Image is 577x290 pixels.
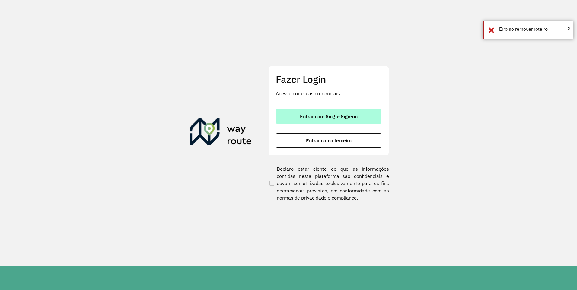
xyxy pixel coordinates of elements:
span: × [568,24,571,33]
button: button [276,133,381,148]
button: Close [568,24,571,33]
p: Acesse com suas credenciais [276,90,381,97]
span: Entrar como terceiro [306,138,352,143]
div: Erro ao remover roteiro [499,26,569,33]
img: Roteirizador AmbevTech [190,118,252,147]
span: Entrar com Single Sign-on [300,114,358,119]
button: button [276,109,381,124]
h2: Fazer Login [276,74,381,85]
label: Declaro estar ciente de que as informações contidas nesta plataforma são confidenciais e devem se... [268,165,389,201]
